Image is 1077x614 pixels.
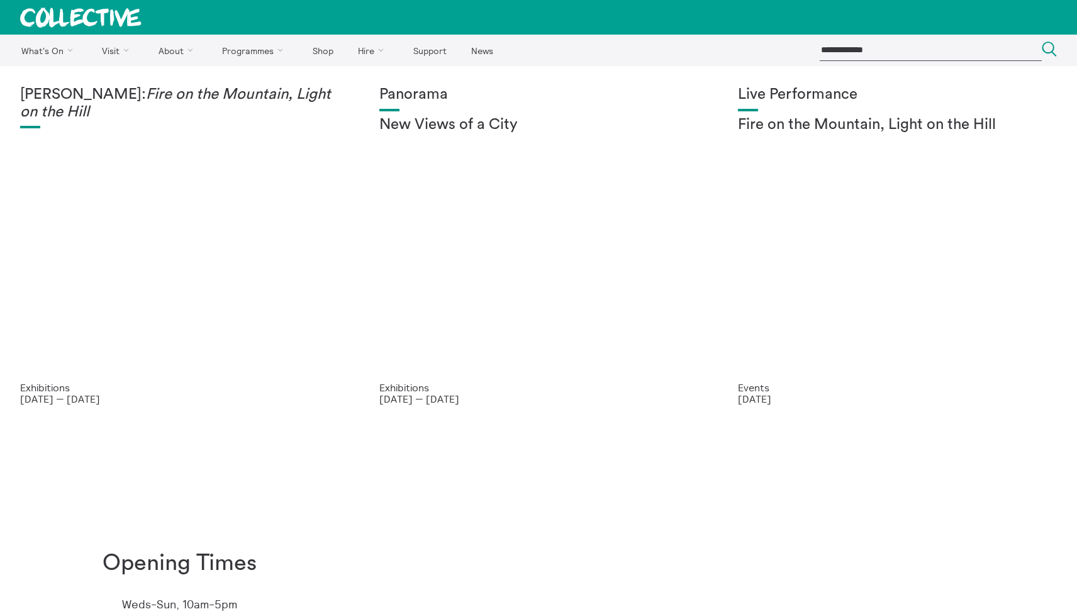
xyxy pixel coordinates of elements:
p: Exhibitions [20,382,339,393]
p: [DATE] — [DATE] [20,393,339,405]
a: Visit [91,35,145,66]
p: [DATE] [738,393,1057,405]
h2: Fire on the Mountain, Light on the Hill [738,116,1057,134]
a: Collective Panorama June 2025 small file 8 Panorama New Views of a City Exhibitions [DATE] — [DATE] [359,66,718,425]
h2: New Views of a City [379,116,698,134]
a: Photo: Eoin Carey Live Performance Fire on the Mountain, Light on the Hill Events [DATE] [718,66,1077,425]
a: Programmes [211,35,299,66]
p: Weds-Sun, 10am-5pm [122,598,237,611]
p: Exhibitions [379,382,698,393]
a: Support [402,35,457,66]
a: About [147,35,209,66]
h1: Opening Times [103,550,257,576]
h1: [PERSON_NAME]: [20,86,339,121]
p: Events [738,382,1057,393]
a: News [460,35,504,66]
h1: Panorama [379,86,698,104]
a: What's On [10,35,89,66]
a: Shop [301,35,344,66]
em: Fire on the Mountain, Light on the Hill [20,87,331,120]
h1: Live Performance [738,86,1057,104]
a: Hire [347,35,400,66]
p: [DATE] — [DATE] [379,393,698,405]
